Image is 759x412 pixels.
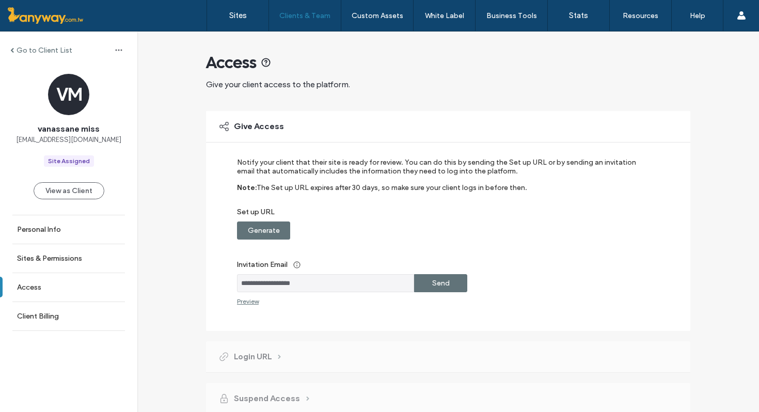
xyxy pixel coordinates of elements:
[26,7,42,17] span: 幫助
[237,208,645,221] label: Set up URL
[17,312,59,321] label: Client Billing
[237,255,645,274] label: Invitation Email
[237,183,257,208] label: Note:
[237,297,259,305] div: Preview
[234,351,272,362] span: Login URL
[38,123,100,135] span: vanassane miss
[17,254,82,263] label: Sites & Permissions
[432,274,450,293] label: Send
[229,11,247,20] label: Sites
[234,393,300,404] span: Suspend Access
[17,283,41,292] label: Access
[352,11,403,20] label: Custom Assets
[569,11,588,20] label: Stats
[279,11,330,20] label: Clients & Team
[248,221,280,240] label: Generate
[257,183,527,208] label: The Set up URL expires after 30 days, so make sure your client logs in before then.
[425,11,464,20] label: White Label
[16,135,121,145] span: [EMAIL_ADDRESS][DOMAIN_NAME]
[206,80,350,89] span: Give your client access to the platform.
[486,11,537,20] label: Business Tools
[237,158,645,183] label: Notify your client that their site is ready for review. You can do this by sending the Set up URL...
[48,74,89,115] div: VM
[34,182,104,199] button: View as Client
[623,11,658,20] label: Resources
[234,121,284,132] span: Give Access
[690,11,705,20] label: Help
[17,225,61,234] label: Personal Info
[48,156,90,166] div: Site Assigned
[17,46,72,55] label: Go to Client List
[206,52,257,73] span: Access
